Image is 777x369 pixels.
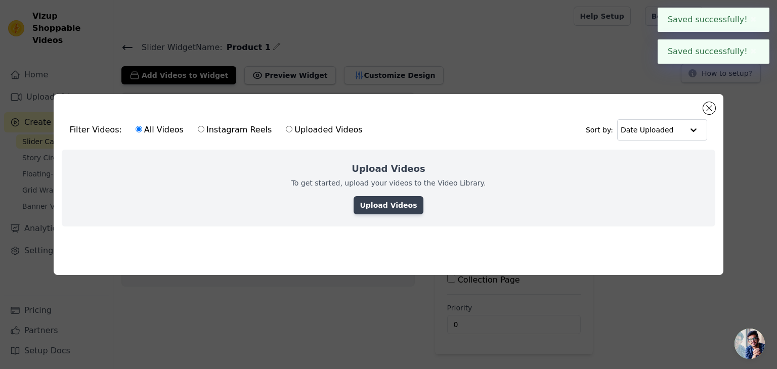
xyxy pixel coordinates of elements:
label: Uploaded Videos [285,123,363,136]
div: Saved successfully! [658,8,769,32]
h2: Upload Videos [352,162,425,176]
button: Close modal [703,102,715,114]
a: Upload Videos [354,196,423,214]
label: Instagram Reels [197,123,272,136]
p: To get started, upload your videos to the Video Library. [291,178,486,188]
button: Close [748,14,759,26]
div: Filter Videos: [70,118,368,142]
label: All Videos [135,123,184,136]
div: Open chat [735,329,765,359]
div: Sort by: [586,119,708,141]
button: Close [748,45,759,58]
div: Saved successfully! [658,39,769,64]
